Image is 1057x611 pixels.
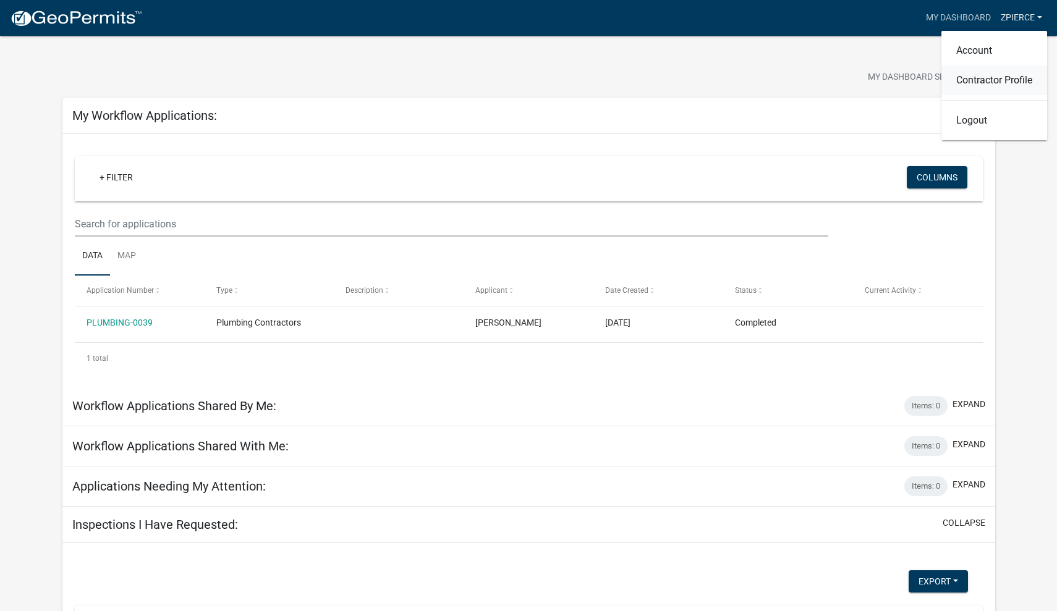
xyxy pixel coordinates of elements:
button: My Dashboard Settingssettings [858,65,1001,90]
h5: Workflow Applications Shared With Me: [72,439,289,453]
datatable-header-cell: Date Created [593,276,723,305]
button: expand [953,478,985,491]
span: Status [735,286,757,295]
h5: My Workflow Applications: [72,108,217,123]
span: My Dashboard Settings [868,70,974,85]
datatable-header-cell: Status [723,276,853,305]
a: PLUMBING-0039 [87,318,153,327]
button: collapse [943,516,985,529]
a: My Dashboard [921,6,996,30]
datatable-header-cell: Type [204,276,334,305]
div: Items: 0 [904,436,948,456]
a: + Filter [90,166,143,188]
span: Date Created [605,286,648,295]
a: Account [941,36,1047,65]
h5: Applications Needing My Attention: [72,479,266,494]
div: Zpierce [941,31,1047,140]
span: 09/17/2025 [605,318,630,327]
a: Logout [941,106,1047,135]
span: Description [346,286,383,295]
div: collapse [62,134,995,386]
h5: Inspections I Have Requested: [72,517,238,532]
datatable-header-cell: Applicant [464,276,593,305]
span: Completed [735,318,776,327]
button: Export [909,570,968,592]
span: Plumbing Contractors [216,318,301,327]
h5: Workflow Applications Shared By Me: [72,398,276,413]
div: Items: 0 [904,476,948,496]
span: Type [216,286,232,295]
input: Search for applications [75,211,828,237]
div: 1 total [75,343,983,374]
a: Data [75,237,110,276]
button: expand [953,398,985,411]
datatable-header-cell: Current Activity [853,276,983,305]
span: Application Number [87,286,154,295]
datatable-header-cell: Application Number [75,276,205,305]
span: Zachary Pierce [475,318,541,327]
span: Current Activity [865,286,916,295]
a: Zpierce [996,6,1047,30]
datatable-header-cell: Description [334,276,464,305]
a: Map [110,237,143,276]
span: Applicant [475,286,507,295]
button: expand [953,438,985,451]
button: Columns [907,166,967,188]
div: Items: 0 [904,396,948,416]
a: Contractor Profile [941,65,1047,95]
